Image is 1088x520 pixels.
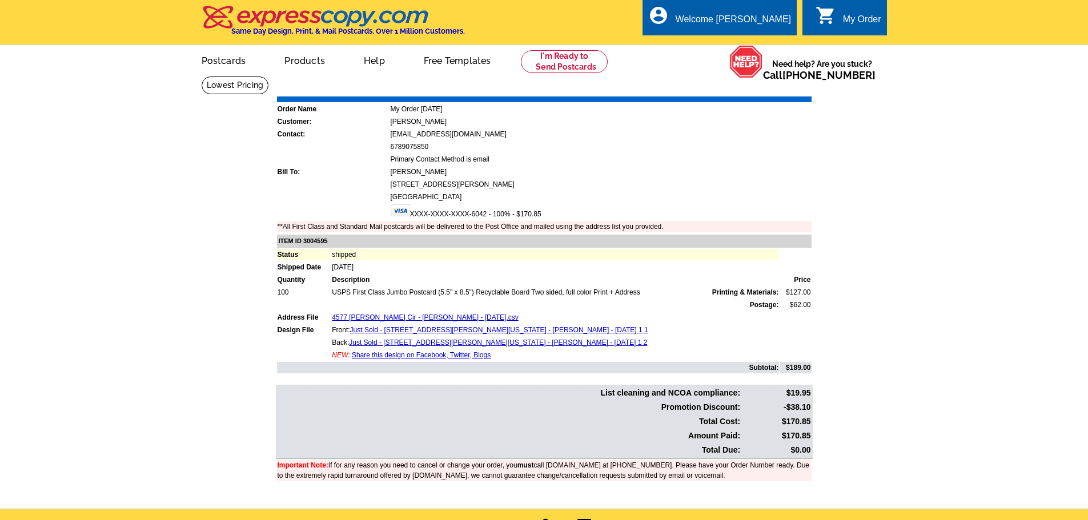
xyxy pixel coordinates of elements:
span: Need help? Are you stuck? [763,58,881,81]
a: shopping_cart My Order [816,13,881,27]
td: Price [780,274,811,285]
h4: Same Day Design, Print, & Mail Postcards. Over 1 Million Customers. [231,27,465,35]
td: Front: [331,324,779,336]
td: Contact: [277,128,389,140]
a: Help [346,46,403,73]
td: Promotion Discount: [277,401,741,414]
td: 6789075850 [390,141,812,152]
a: Just Sold - [STREET_ADDRESS][PERSON_NAME][US_STATE] - [PERSON_NAME] - [DATE] 1 2 [349,338,647,346]
td: Order Name [277,103,389,115]
td: My Order [DATE] [390,103,812,115]
div: Welcome [PERSON_NAME] [676,14,791,30]
td: ITEM ID 3004595 [277,235,812,248]
b: must [517,461,534,469]
td: $127.00 [780,287,811,298]
span: Printing & Materials: [712,287,779,297]
a: Same Day Design, Print, & Mail Postcards. Over 1 Million Customers. [202,14,465,35]
td: Total Due: [277,444,741,457]
td: shipped [331,249,779,260]
td: $0.00 [742,444,811,457]
td: [GEOGRAPHIC_DATA] [390,191,812,203]
td: List cleaning and NCOA compliance: [277,386,741,400]
td: -$38.10 [742,401,811,414]
i: shopping_cart [816,5,836,26]
td: $62.00 [780,299,811,311]
td: Shipped Date [277,261,331,273]
td: 100 [277,287,331,298]
i: account_circle [648,5,669,26]
td: $19.95 [742,386,811,400]
td: Design File [277,324,331,336]
a: Products [266,46,343,73]
div: My Order [843,14,881,30]
td: Amount Paid: [277,429,741,442]
font: Important Note: [278,461,328,469]
td: $170.85 [742,415,811,428]
a: Free Templates [406,46,509,73]
td: Description [331,274,779,285]
td: [PERSON_NAME] [390,116,812,127]
a: 4577 [PERSON_NAME] Cir - [PERSON_NAME] - [DATE].csv [332,313,519,321]
td: Bill To: [277,166,389,178]
td: [PERSON_NAME] [390,166,812,178]
td: Quantity [277,274,331,285]
a: [PHONE_NUMBER] [782,69,876,81]
td: USPS First Class Jumbo Postcard (5.5" x 8.5") Recyclable Board Two sided, full color Print + Address [331,287,779,298]
td: Status [277,249,331,260]
td: Subtotal: [277,362,780,373]
img: help [729,45,763,78]
td: Address File [277,312,331,323]
td: Primary Contact Method is email [390,154,812,165]
span: Call [763,69,876,81]
td: **All First Class and Standard Mail postcards will be delivered to the Post Office and mailed usi... [277,221,812,232]
td: [DATE] [331,261,779,273]
td: [EMAIL_ADDRESS][DOMAIN_NAME] [390,128,812,140]
td: $170.85 [742,429,811,442]
img: visa.gif [391,204,410,216]
td: If for any reason you need to cancel or change your order, you call [DOMAIN_NAME] at [PHONE_NUMBE... [277,459,812,481]
td: XXXX-XXXX-XXXX-6042 - 100% - $170.85 [390,204,812,220]
a: Share this design on Facebook, Twitter, Blogs [352,351,491,359]
a: Postcards [183,46,264,73]
a: Just Sold - [STREET_ADDRESS][PERSON_NAME][US_STATE] - [PERSON_NAME] - [DATE] 1 1 [350,326,648,334]
td: $189.00 [780,362,811,373]
td: Customer: [277,116,389,127]
td: [STREET_ADDRESS][PERSON_NAME] [390,179,812,190]
td: Back: [331,337,779,348]
strong: Postage: [750,301,779,309]
td: Total Cost: [277,415,741,428]
span: NEW: [332,351,350,359]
